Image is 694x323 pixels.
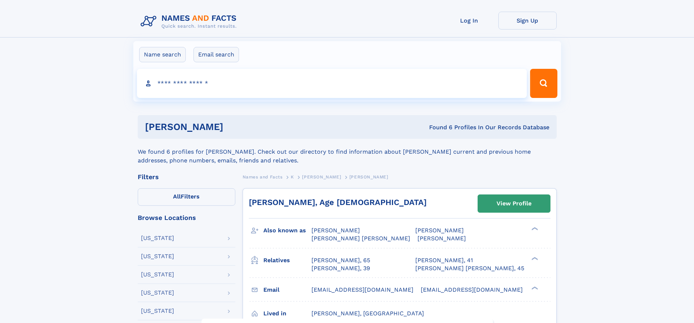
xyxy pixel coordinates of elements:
label: Filters [138,188,235,206]
div: We found 6 profiles for [PERSON_NAME]. Check out our directory to find information about [PERSON_... [138,139,557,165]
a: Names and Facts [243,172,283,181]
button: Search Button [530,69,557,98]
a: View Profile [478,195,550,212]
a: [PERSON_NAME], 39 [311,264,370,272]
span: [PERSON_NAME] [311,227,360,234]
div: Browse Locations [138,214,235,221]
a: [PERSON_NAME], 41 [415,256,473,264]
div: Found 6 Profiles In Our Records Database [326,123,549,131]
span: K [291,174,294,180]
span: [PERSON_NAME] [417,235,466,242]
div: [US_STATE] [141,308,174,314]
span: [PERSON_NAME] [349,174,388,180]
a: [PERSON_NAME], 65 [311,256,370,264]
span: [PERSON_NAME], [GEOGRAPHIC_DATA] [311,310,424,317]
h3: Lived in [263,307,311,320]
h3: Also known as [263,224,311,237]
div: [US_STATE] [141,290,174,296]
span: [EMAIL_ADDRESS][DOMAIN_NAME] [311,286,413,293]
span: [PERSON_NAME] [PERSON_NAME] [311,235,410,242]
span: [PERSON_NAME] [302,174,341,180]
a: K [291,172,294,181]
div: View Profile [497,195,532,212]
div: ❯ [530,256,538,261]
a: Sign Up [498,12,557,29]
a: [PERSON_NAME], Age [DEMOGRAPHIC_DATA] [249,198,427,207]
span: [EMAIL_ADDRESS][DOMAIN_NAME] [421,286,523,293]
div: ❯ [530,227,538,231]
a: [PERSON_NAME] [PERSON_NAME], 45 [415,264,524,272]
div: [US_STATE] [141,272,174,277]
a: Log In [440,12,498,29]
span: All [173,193,181,200]
div: ❯ [530,285,538,290]
h1: [PERSON_NAME] [145,122,326,131]
input: search input [137,69,527,98]
div: [US_STATE] [141,253,174,259]
label: Name search [139,47,186,62]
div: Filters [138,174,235,180]
div: [US_STATE] [141,235,174,241]
h3: Relatives [263,254,311,267]
h3: Email [263,284,311,296]
a: [PERSON_NAME] [302,172,341,181]
label: Email search [193,47,239,62]
span: [PERSON_NAME] [415,227,464,234]
img: Logo Names and Facts [138,12,243,31]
